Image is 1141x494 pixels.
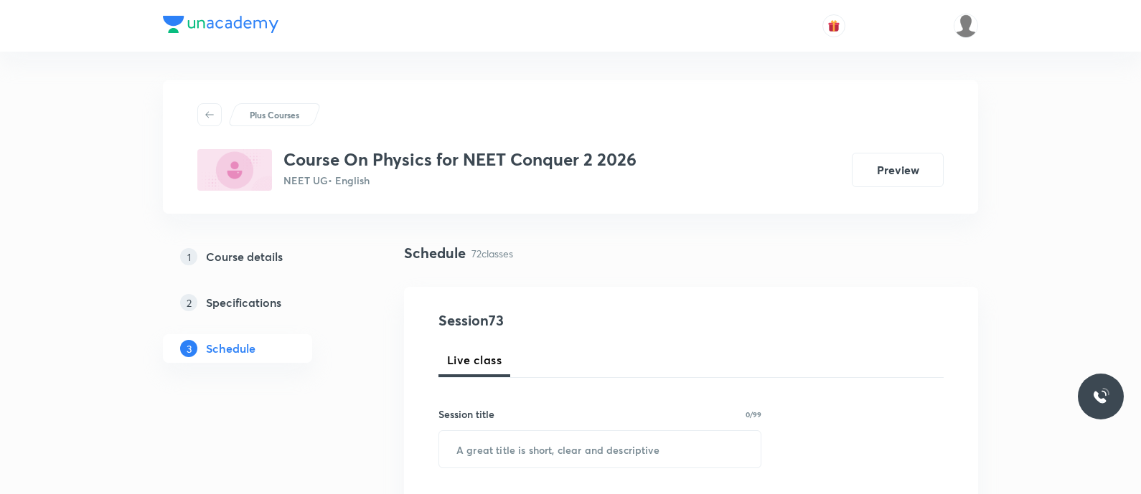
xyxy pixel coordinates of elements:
img: avatar [827,19,840,32]
h3: Course On Physics for NEET Conquer 2 2026 [283,149,637,170]
p: 72 classes [471,246,513,261]
a: 2Specifications [163,288,358,317]
input: A great title is short, clear and descriptive [439,431,761,467]
h4: Schedule [404,242,466,264]
p: 1 [180,248,197,265]
img: Company Logo [163,16,278,33]
h6: Session title [438,407,494,422]
p: 2 [180,294,197,311]
p: 3 [180,340,197,357]
p: 0/99 [746,411,761,418]
h5: Schedule [206,340,255,357]
h5: Specifications [206,294,281,311]
span: Live class [447,351,502,369]
h4: Session 73 [438,310,700,331]
img: P Antony [954,14,978,38]
h5: Course details [206,248,283,265]
button: avatar [822,14,845,37]
a: Company Logo [163,16,278,37]
img: 807F0E9A-112A-40B4-9D6C-7BBA2E184C1B_plus.png [197,149,272,191]
button: Preview [852,153,944,187]
a: 1Course details [163,242,358,271]
img: ttu [1092,388,1109,405]
p: Plus Courses [250,108,299,121]
p: NEET UG • English [283,173,637,188]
